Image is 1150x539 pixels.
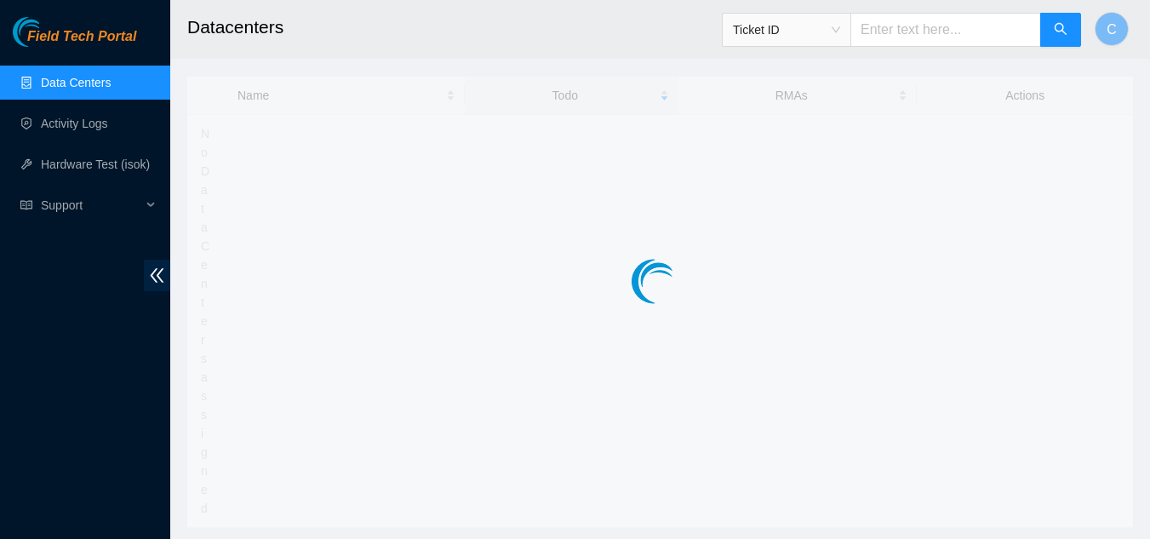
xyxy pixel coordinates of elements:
[27,29,136,45] span: Field Tech Portal
[41,188,141,222] span: Support
[850,13,1041,47] input: Enter text here...
[41,117,108,130] a: Activity Logs
[1107,19,1117,40] span: C
[733,17,840,43] span: Ticket ID
[1040,13,1081,47] button: search
[1095,12,1129,46] button: C
[41,158,150,171] a: Hardware Test (isok)
[144,260,170,291] span: double-left
[1054,22,1067,38] span: search
[13,17,86,47] img: Akamai Technologies
[41,76,111,89] a: Data Centers
[13,31,136,53] a: Akamai TechnologiesField Tech Portal
[20,199,32,211] span: read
